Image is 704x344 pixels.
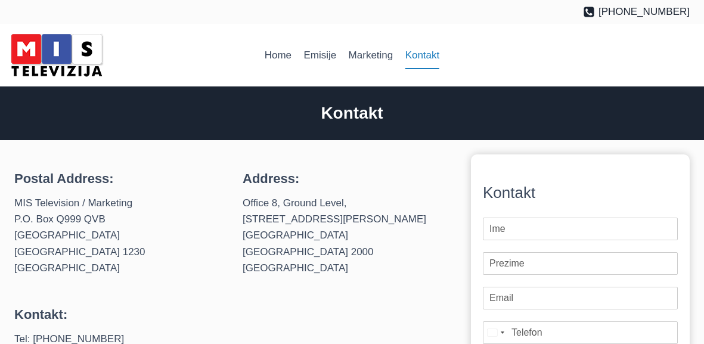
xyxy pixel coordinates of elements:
p: Office 8, Ground Level, [STREET_ADDRESS][PERSON_NAME] [GEOGRAPHIC_DATA] [GEOGRAPHIC_DATA] 2000 [G... [243,195,452,276]
button: Selected country [483,321,508,344]
span: [PHONE_NUMBER] [598,4,690,20]
img: MIS Television [6,30,107,80]
input: Prezime [483,252,678,275]
a: Home [259,41,298,70]
p: MIS Television / Marketing P.O. Box Q999 QVB [GEOGRAPHIC_DATA] [GEOGRAPHIC_DATA] 1230 [GEOGRAPHIC... [14,195,224,276]
nav: Primary Navigation [259,41,446,70]
input: Ime [483,218,678,240]
h2: Kontakt [14,101,690,126]
a: [PHONE_NUMBER] [583,4,690,20]
input: Email [483,287,678,309]
a: Marketing [342,41,399,70]
a: Kontakt [399,41,445,70]
h4: Address: [243,169,452,188]
h4: Kontakt: [14,305,224,324]
h4: Postal Address: [14,169,224,188]
input: Mobile Phone Number [483,321,678,344]
div: Kontakt [483,181,678,206]
a: Emisije [297,41,342,70]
